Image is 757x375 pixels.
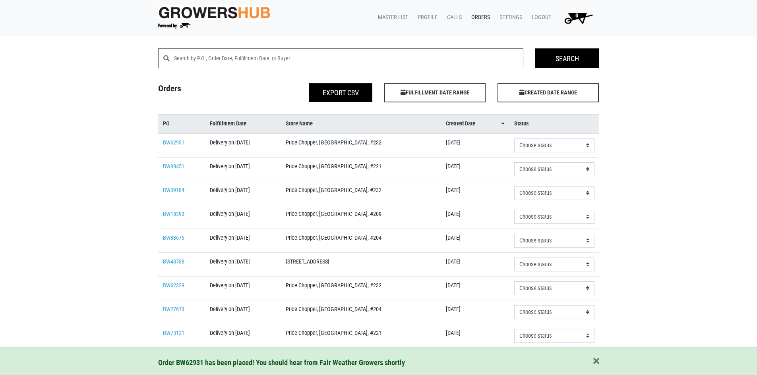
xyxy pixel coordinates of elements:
[205,133,281,158] td: Delivery on [DATE]
[158,357,599,368] div: Order BW62931 has been placed! You should hear from Fair Weather Growers shortly
[441,252,509,276] td: [DATE]
[281,205,441,229] td: Price Chopper, [GEOGRAPHIC_DATA], #209
[158,23,191,29] img: Powered by Big Wheelbarrow
[493,10,525,25] a: Settings
[514,119,594,128] a: Status
[281,252,441,276] td: [STREET_ADDRESS]
[441,276,509,300] td: [DATE]
[163,163,184,170] a: BW98451
[281,229,441,252] td: Price Chopper, [GEOGRAPHIC_DATA], #204
[205,300,281,324] td: Delivery on [DATE]
[163,139,184,146] a: BW62931
[281,324,441,348] td: Price Chopper, [GEOGRAPHIC_DATA], #221
[561,10,596,26] img: Cart
[205,181,281,205] td: Delivery on [DATE]
[514,119,529,128] span: Status
[441,229,509,252] td: [DATE]
[372,10,411,25] a: Master List
[163,119,201,128] a: PO
[411,10,441,25] a: Profile
[498,83,599,102] span: CREATED DATE RANGE
[309,83,372,102] button: Export CSV
[163,330,184,337] a: BW73121
[281,133,441,158] td: Price Chopper, [GEOGRAPHIC_DATA], #232
[525,10,554,25] a: Logout
[152,83,265,99] h4: Orders
[281,300,441,324] td: Price Chopper, [GEOGRAPHIC_DATA], #204
[554,10,599,26] a: 0
[158,5,271,20] img: original-fc7597fdc6adbb9d0e2ae620e786d1a2.jpg
[446,119,475,128] span: Created Date
[384,83,486,102] span: FULFILLMENT DATE RANGE
[281,157,441,181] td: Price Chopper, [GEOGRAPHIC_DATA], #221
[441,205,509,229] td: [DATE]
[281,276,441,300] td: Price Chopper, [GEOGRAPHIC_DATA], #232
[174,48,524,68] input: Search by P.O., Order Date, Fulfillment Date, or Buyer
[163,282,184,289] a: BW62329
[205,324,281,348] td: Delivery on [DATE]
[286,119,436,128] a: Store Name
[446,119,505,128] a: Created Date
[441,133,509,158] td: [DATE]
[465,10,493,25] a: Orders
[205,157,281,181] td: Delivery on [DATE]
[286,119,313,128] span: Store Name
[163,235,184,241] a: BW83675
[163,119,170,128] span: PO
[163,187,184,194] a: BW39184
[441,324,509,348] td: [DATE]
[441,10,465,25] a: Calls
[205,205,281,229] td: Delivery on [DATE]
[205,276,281,300] td: Delivery on [DATE]
[441,181,509,205] td: [DATE]
[281,181,441,205] td: Price Chopper, [GEOGRAPHIC_DATA], #232
[575,12,578,19] span: 0
[205,252,281,276] td: Delivery on [DATE]
[163,306,184,313] a: BW27673
[441,157,509,181] td: [DATE]
[205,229,281,252] td: Delivery on [DATE]
[163,211,184,217] a: BW18393
[441,300,509,324] td: [DATE]
[535,48,599,68] input: Search
[210,119,246,128] span: Fulfillment Date
[210,119,276,128] a: Fulfillment Date
[163,258,184,265] a: BW48788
